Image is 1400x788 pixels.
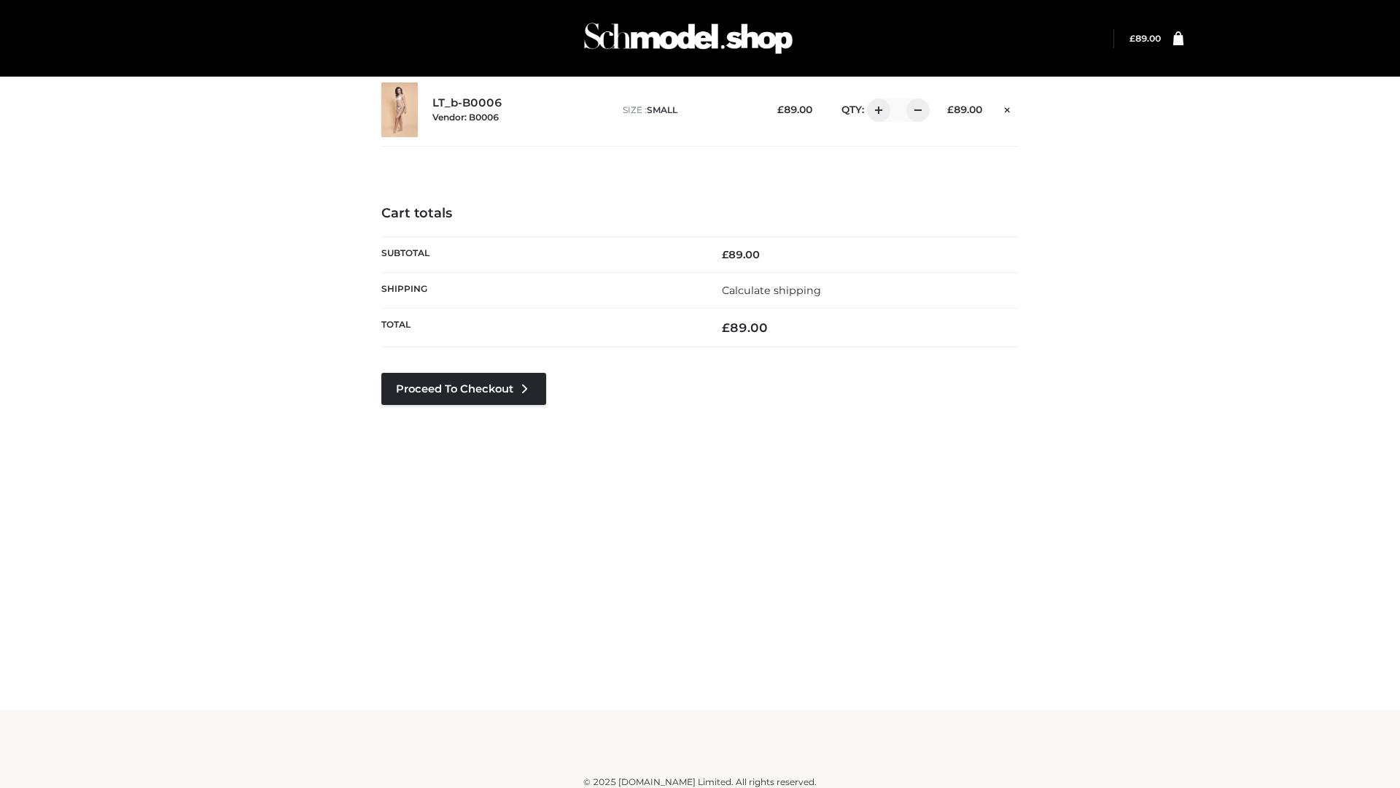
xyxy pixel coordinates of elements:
img: LT_b-B0006 - SMALL [381,82,418,137]
span: £ [722,320,730,335]
span: £ [1129,33,1135,44]
span: £ [947,104,954,115]
a: Remove this item [997,98,1019,117]
a: Proceed to Checkout [381,373,546,405]
bdi: 89.00 [947,104,982,115]
th: Subtotal [381,236,700,272]
span: £ [777,104,784,115]
div: QTY: [827,98,925,122]
bdi: 89.00 [722,320,768,335]
bdi: 89.00 [777,104,812,115]
bdi: 89.00 [722,248,760,261]
bdi: 89.00 [1129,33,1161,44]
img: Schmodel Admin 964 [579,9,798,67]
span: SMALL [647,104,677,115]
a: LT_b-B0006 [432,96,502,110]
h4: Cart totals [381,206,1019,222]
a: Calculate shipping [722,284,821,297]
th: Total [381,309,700,347]
th: Shipping [381,272,700,308]
span: £ [722,248,728,261]
p: size : [623,104,755,117]
small: Vendor: B0006 [432,112,499,123]
a: £89.00 [1129,33,1161,44]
